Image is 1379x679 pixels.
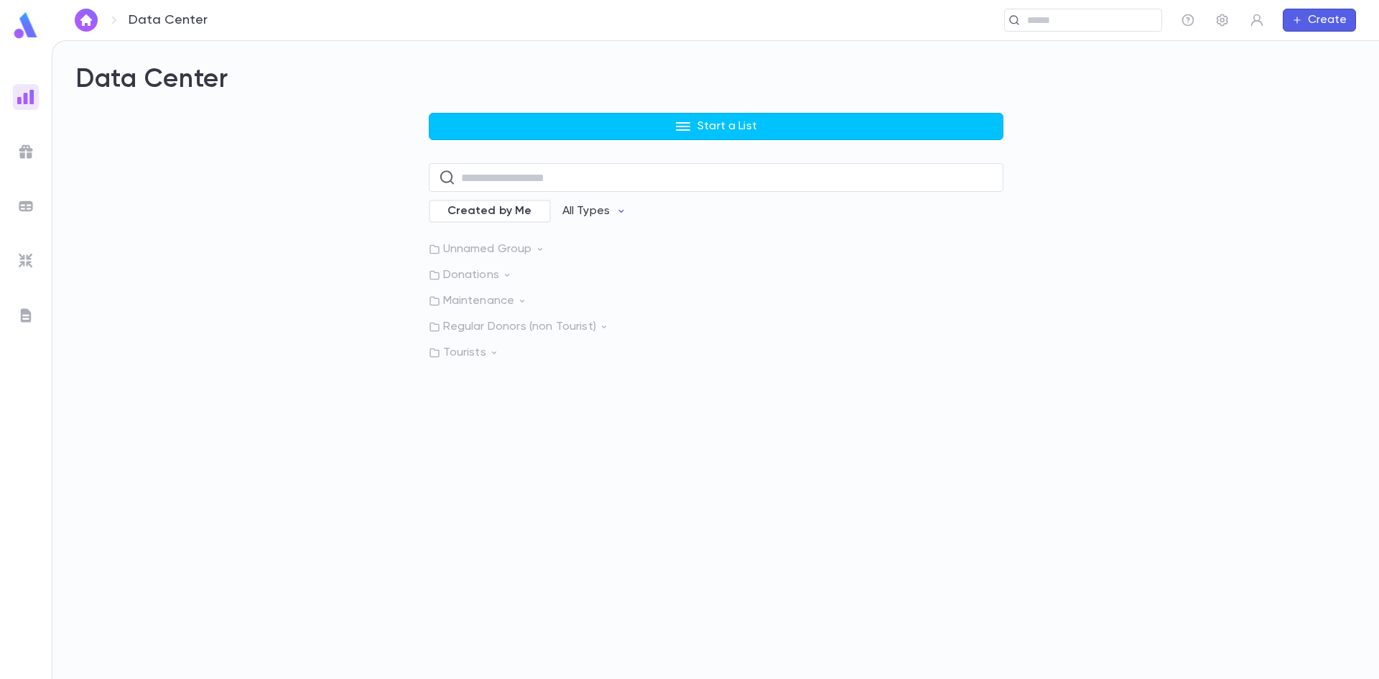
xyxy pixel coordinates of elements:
[11,11,40,40] img: logo
[551,198,639,225] button: All Types
[429,268,1003,282] p: Donations
[17,198,34,215] img: batches_grey.339ca447c9d9533ef1741baa751efc33.svg
[429,200,551,223] div: Created by Me
[439,204,541,218] span: Created by Me
[429,320,1003,334] p: Regular Donors (non Tourist)
[429,294,1003,308] p: Maintenance
[1283,9,1356,32] button: Create
[697,119,757,134] p: Start a List
[429,113,1003,140] button: Start a List
[17,143,34,160] img: campaigns_grey.99e729a5f7ee94e3726e6486bddda8f1.svg
[17,307,34,324] img: letters_grey.7941b92b52307dd3b8a917253454ce1c.svg
[562,204,610,218] p: All Types
[78,14,95,26] img: home_white.a664292cf8c1dea59945f0da9f25487c.svg
[429,346,1003,360] p: Tourists
[429,242,1003,257] p: Unnamed Group
[17,252,34,269] img: imports_grey.530a8a0e642e233f2baf0ef88e8c9fcb.svg
[17,88,34,106] img: reports_gradient.dbe2566a39951672bc459a78b45e2f92.svg
[129,12,208,28] p: Data Center
[75,64,1356,96] h2: Data Center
